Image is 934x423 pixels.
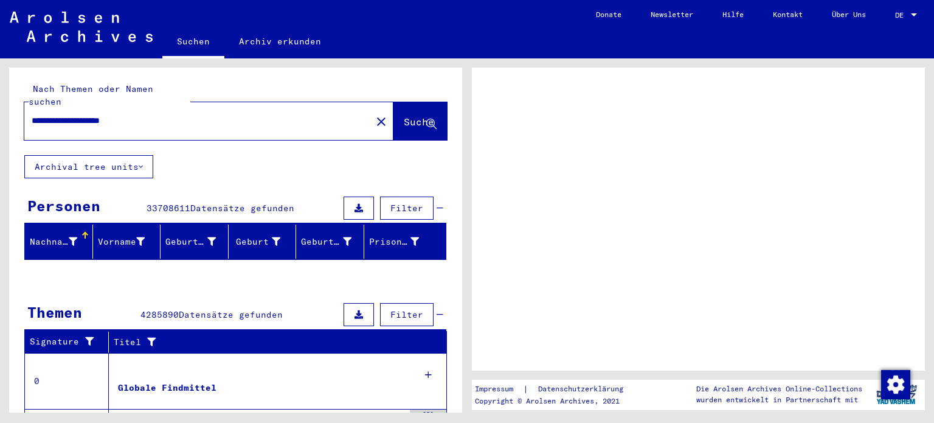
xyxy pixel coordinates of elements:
[380,303,434,326] button: Filter
[30,236,77,248] div: Nachname
[374,114,389,129] mat-icon: close
[24,155,153,178] button: Archival tree units
[410,410,446,422] div: 350
[475,383,638,396] div: |
[98,232,161,251] div: Vorname
[404,116,434,128] span: Suche
[874,379,919,410] img: yv_logo.png
[390,203,423,214] span: Filter
[25,353,109,409] td: 0
[25,225,93,259] mat-header-cell: Nachname
[162,27,224,58] a: Suchen
[93,225,161,259] mat-header-cell: Vorname
[233,236,281,248] div: Geburt‏
[528,383,638,396] a: Datenschutzerklärung
[114,332,435,352] div: Titel
[165,232,231,251] div: Geburtsname
[29,83,153,107] mat-label: Nach Themen oder Namen suchen
[233,232,296,251] div: Geburt‏
[140,309,179,320] span: 4285890
[881,370,910,399] img: Zustimmung ändern
[179,309,283,320] span: Datensätze gefunden
[161,225,229,259] mat-header-cell: Geburtsname
[364,225,446,259] mat-header-cell: Prisoner #
[27,195,100,217] div: Personen
[165,236,216,248] div: Geburtsname
[147,203,190,214] span: 33708611
[98,236,145,248] div: Vorname
[114,336,423,349] div: Titel
[118,382,216,394] div: Globale Findmittel
[224,27,336,56] a: Archiv erkunden
[475,396,638,407] p: Copyright © Arolsen Archives, 2021
[301,236,351,248] div: Geburtsdatum
[380,197,434,220] button: Filter
[369,232,435,251] div: Prisoner #
[696,394,862,405] p: wurden entwickelt in Partnerschaft mit
[696,383,862,394] p: Die Arolsen Archives Online-Collections
[190,203,294,214] span: Datensätze gefunden
[30,232,92,251] div: Nachname
[296,225,364,259] mat-header-cell: Geburtsdatum
[229,225,297,259] mat-header-cell: Geburt‏
[369,236,420,248] div: Prisoner #
[475,383,523,396] a: Impressum
[27,301,82,323] div: Themen
[393,102,447,140] button: Suche
[895,11,908,19] span: DE
[390,309,423,320] span: Filter
[30,335,99,348] div: Signature
[301,232,367,251] div: Geburtsdatum
[369,109,393,133] button: Clear
[10,12,153,42] img: Arolsen_neg.svg
[30,332,111,352] div: Signature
